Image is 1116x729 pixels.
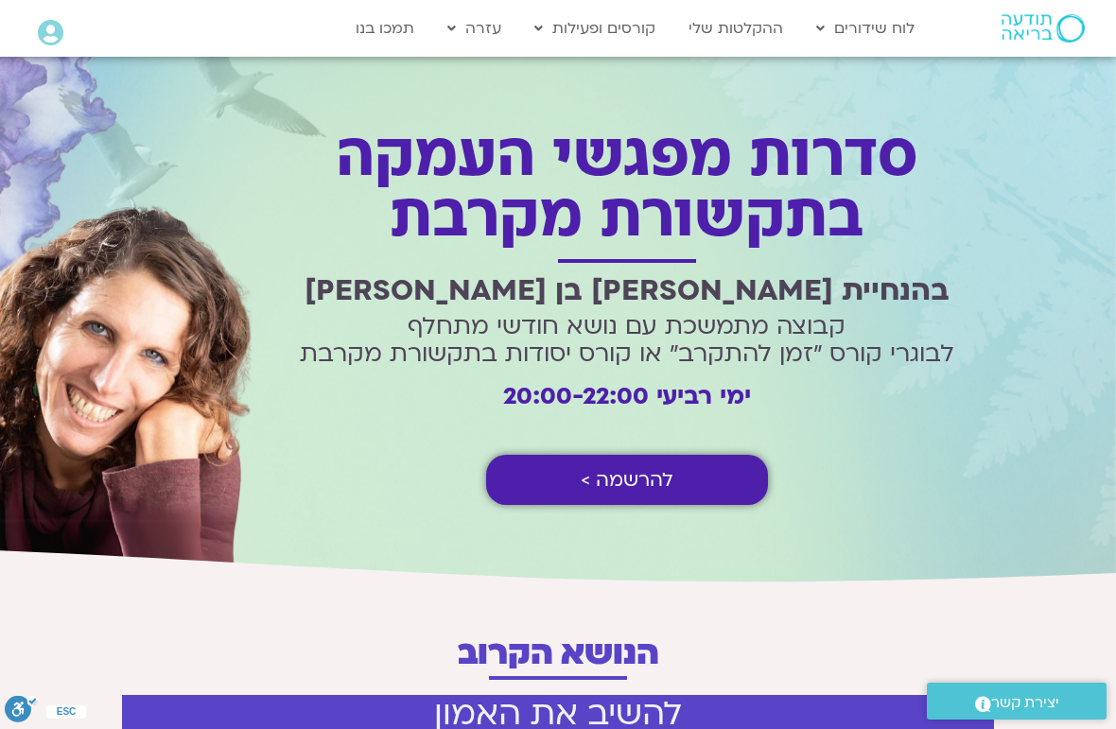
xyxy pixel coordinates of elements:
h2: קבוצה מתמשכת עם נושא חודשי מתחלף לבוגרי קורס ״זמן להתקרב״ או קורס יסודות בתקשורת מקרבת [291,313,963,368]
img: תודעה בריאה [1002,14,1085,43]
a: קורסים ופעילות [525,10,665,46]
span: להרשמה > [581,469,673,491]
a: להרשמה > [486,455,768,505]
h1: סדרות מפגשי העמקה בתקשורת מקרבת [291,127,963,248]
a: עזרה [438,10,511,46]
a: תמכו בנו [346,10,424,46]
span: יצירת קשר [991,690,1059,716]
h2: בהנחיית [PERSON_NAME] בן [PERSON_NAME] [291,274,963,307]
a: ההקלטות שלי [679,10,793,46]
a: יצירת קשר [927,683,1107,720]
a: לוח שידורים [807,10,924,46]
h2: הנושא הקרוב [66,636,1050,670]
strong: ימי רביעי 20:00-22:00 [503,380,751,412]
